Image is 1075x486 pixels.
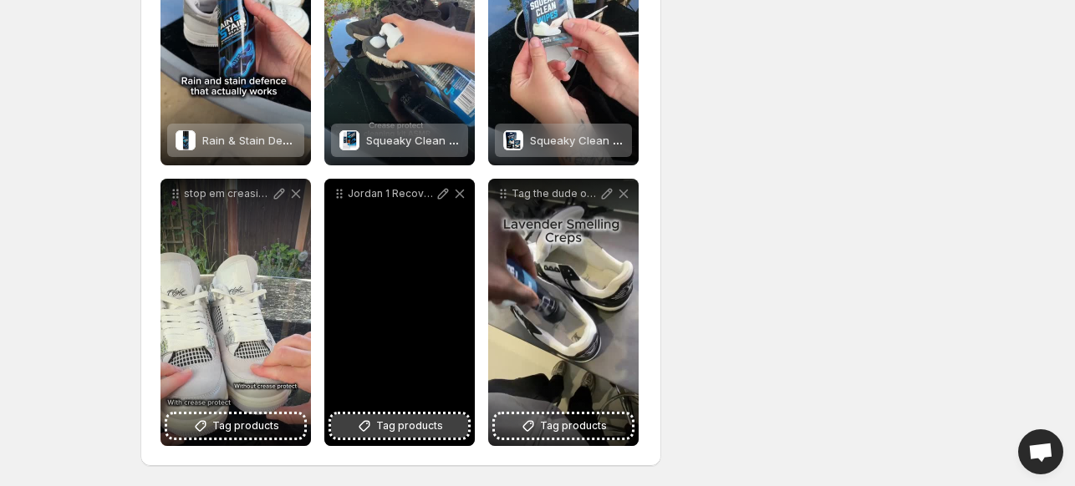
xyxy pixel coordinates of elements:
[1018,429,1063,474] div: Open chat
[366,134,610,147] span: Squeaky Clean Trainer & Sneaker Cleaning Kit
[160,179,311,446] div: stop em creasing jordan1 jordans jordan4 jordanshoesTag products
[184,187,271,200] p: stop em creasing jordan1 jordans jordan4 jordanshoes
[339,130,359,150] img: Squeaky Clean Trainer & Sneaker Cleaning Kit
[176,130,196,150] img: Rain & Stain Defence Spray
[167,414,304,438] button: Tag products
[376,418,443,434] span: Tag products
[488,179,639,446] div: Tag the dude or girl that needs this smellyTag products
[504,130,522,150] img: Squeaky Clean Wipes - Premium Shoe Cleaning Wipes
[495,414,632,438] button: Tag products
[348,187,435,200] p: Jordan 1 Recovery
[512,187,599,200] p: Tag the dude or girl that needs this smelly
[202,134,347,147] span: Rain & Stain Defence Spray
[540,418,607,434] span: Tag products
[331,414,468,438] button: Tag products
[530,134,818,147] span: Squeaky Clean Wipes - Premium Shoe Cleaning Wipes
[324,179,475,446] div: Jordan 1 RecoveryTag products
[212,418,279,434] span: Tag products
